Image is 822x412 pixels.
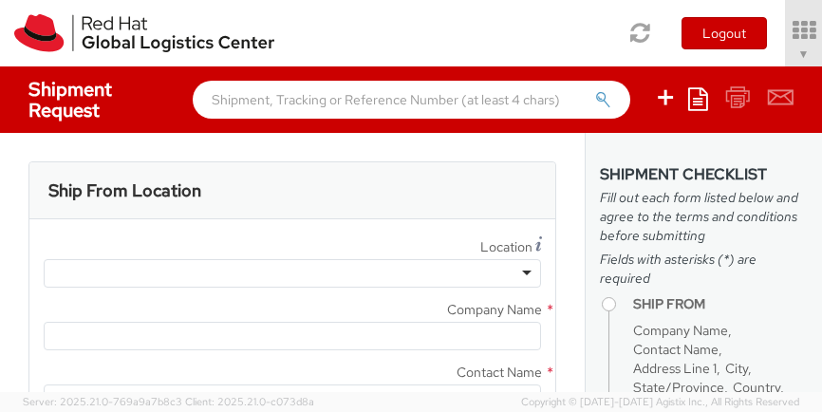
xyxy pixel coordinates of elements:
span: Contact Name [633,341,719,358]
h3: Ship From Location [48,181,201,200]
span: Client: 2025.21.0-c073d8a [185,395,314,408]
span: Fields with asterisks (*) are required [600,250,808,288]
h4: Shipment Request [28,79,174,121]
h3: Shipment Checklist [600,166,808,183]
span: State/Province [633,379,724,396]
span: Fill out each form listed below and agree to the terms and conditions before submitting [600,188,808,245]
span: City [725,360,748,377]
span: Country [733,379,780,396]
span: Address Line 1 [633,360,717,377]
img: rh-logistics-00dfa346123c4ec078e1.svg [14,14,274,52]
input: Shipment, Tracking or Reference Number (at least 4 chars) [193,81,630,119]
span: Server: 2025.21.0-769a9a7b8c3 [23,395,182,408]
span: Location [480,238,532,255]
span: Contact Name [457,364,542,381]
span: ▼ [798,47,810,62]
span: Copyright © [DATE]-[DATE] Agistix Inc., All Rights Reserved [521,395,799,410]
span: Company Name [633,322,728,339]
span: Company Name [447,301,542,318]
h4: Ship From [633,297,808,311]
button: Logout [682,17,767,49]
